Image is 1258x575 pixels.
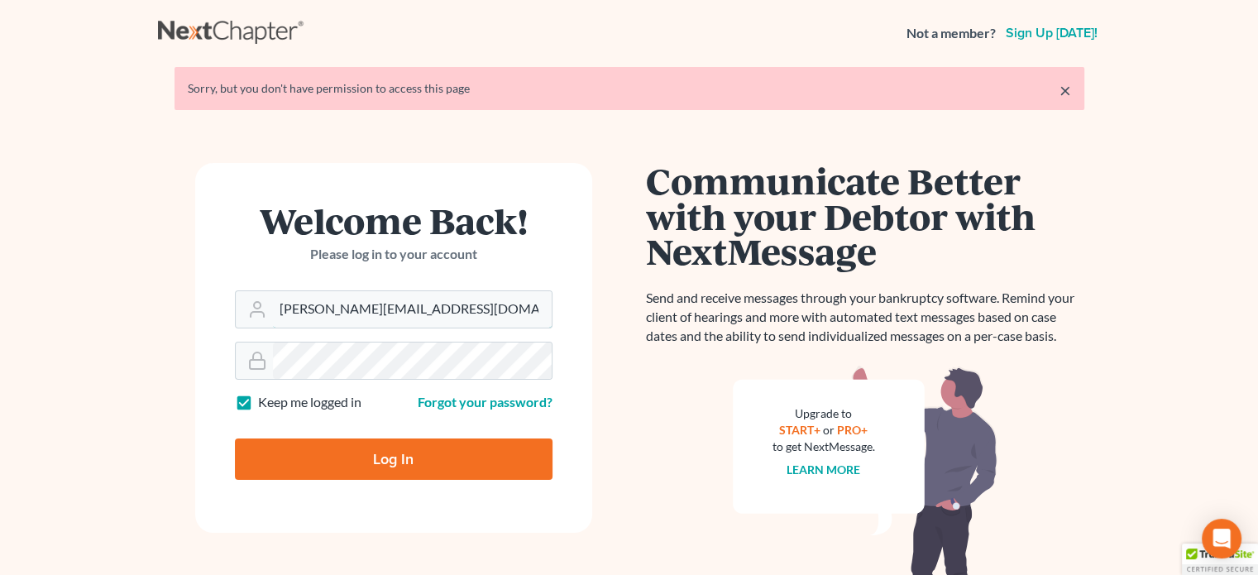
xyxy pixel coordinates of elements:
a: START+ [779,423,820,437]
div: Upgrade to [772,405,875,422]
h1: Communicate Better with your Debtor with NextMessage [646,163,1084,269]
p: Send and receive messages through your bankruptcy software. Remind your client of hearings and mo... [646,289,1084,346]
div: TrustedSite Certified [1182,544,1258,575]
div: to get NextMessage. [772,438,875,455]
strong: Not a member? [906,24,996,43]
a: Forgot your password? [418,394,552,410]
div: Open Intercom Messenger [1202,519,1241,558]
a: Learn more [787,462,860,477]
a: Sign up [DATE]! [1002,26,1101,40]
input: Email Address [273,291,552,328]
label: Keep me logged in [258,393,361,412]
div: Sorry, but you don't have permission to access this page [188,80,1071,97]
input: Log In [235,438,552,480]
p: Please log in to your account [235,245,552,264]
h1: Welcome Back! [235,203,552,238]
span: or [823,423,835,437]
a: PRO+ [837,423,868,437]
a: × [1059,80,1071,100]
